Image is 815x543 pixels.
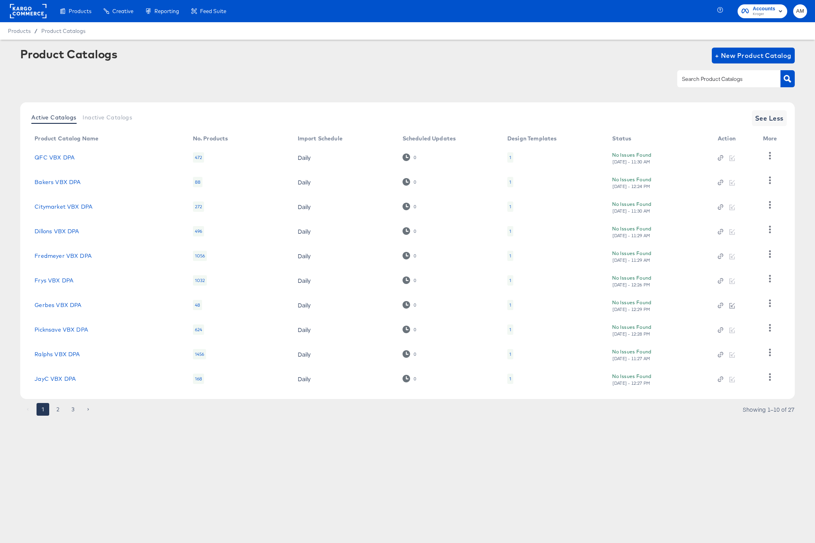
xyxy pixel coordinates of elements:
[82,403,94,416] button: Go to next page
[403,276,416,284] div: 0
[35,203,92,210] a: Citymarket VBX DPA
[509,253,511,259] div: 1
[31,114,76,121] span: Active Catalogs
[507,300,513,310] div: 1
[291,293,396,317] td: Daily
[35,326,88,333] a: Picknsave VBX DPA
[413,302,416,308] div: 0
[200,8,226,14] span: Feed Suite
[193,251,207,261] div: 1056
[193,135,228,142] div: No. Products
[507,177,513,187] div: 1
[413,204,416,209] div: 0
[755,113,784,124] span: See Less
[52,403,64,416] button: Go to page 2
[35,135,98,142] div: Product Catalog Name
[193,177,202,187] div: 88
[413,278,416,283] div: 0
[291,219,396,244] td: Daily
[413,351,416,357] div: 0
[403,375,416,382] div: 0
[507,201,513,212] div: 1
[509,179,511,185] div: 1
[69,8,91,14] span: Products
[193,374,204,384] div: 168
[757,132,787,145] th: More
[8,28,31,34] span: Products
[403,301,416,309] div: 0
[507,135,557,142] div: Design Templates
[509,302,511,308] div: 1
[291,170,396,194] td: Daily
[413,179,416,185] div: 0
[193,152,204,163] div: 472
[298,135,343,142] div: Import Schedule
[37,403,49,416] button: page 1
[41,28,85,34] a: Product Catalogs
[291,366,396,391] td: Daily
[509,154,511,161] div: 1
[112,8,133,14] span: Creative
[715,50,792,61] span: + New Product Catalog
[507,275,513,286] div: 1
[291,145,396,170] td: Daily
[509,376,511,382] div: 1
[507,349,513,359] div: 1
[20,48,117,60] div: Product Catalogs
[509,277,511,284] div: 1
[738,4,787,18] button: AccountsKroger
[35,179,81,185] a: Bakers VBX DPA
[711,132,757,145] th: Action
[752,110,787,126] button: See Less
[509,203,511,210] div: 1
[35,351,80,357] a: Ralphs VBX DPA
[20,403,96,416] nav: pagination navigation
[507,251,513,261] div: 1
[193,349,206,359] div: 1456
[753,11,775,17] span: Kroger
[291,342,396,366] td: Daily
[793,4,807,18] button: AM
[413,327,416,332] div: 0
[193,300,202,310] div: 48
[507,324,513,335] div: 1
[291,317,396,342] td: Daily
[193,201,204,212] div: 272
[193,275,207,286] div: 1032
[403,326,416,333] div: 0
[403,203,416,210] div: 0
[507,152,513,163] div: 1
[403,252,416,259] div: 0
[35,277,73,284] a: Frys VBX DPA
[507,374,513,384] div: 1
[680,75,765,84] input: Search Product Catalogs
[35,302,81,308] a: Gerbes VBX DPA
[742,407,795,412] div: Showing 1–10 of 27
[35,376,76,382] a: JayC VBX DPA
[413,155,416,160] div: 0
[507,226,513,236] div: 1
[35,228,79,234] a: Dillons VBX DPA
[291,244,396,268] td: Daily
[193,324,204,335] div: 624
[413,376,416,382] div: 0
[796,7,804,16] span: AM
[403,153,416,161] div: 0
[509,228,511,234] div: 1
[31,28,41,34] span: /
[35,253,92,259] a: Fredmeyer VBX DPA
[291,194,396,219] td: Daily
[606,132,711,145] th: Status
[403,135,456,142] div: Scheduled Updates
[413,253,416,259] div: 0
[403,227,416,235] div: 0
[83,114,132,121] span: Inactive Catalogs
[403,178,416,186] div: 0
[509,326,511,333] div: 1
[154,8,179,14] span: Reporting
[403,350,416,358] div: 0
[712,48,795,63] button: + New Product Catalog
[753,5,775,13] span: Accounts
[509,351,511,357] div: 1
